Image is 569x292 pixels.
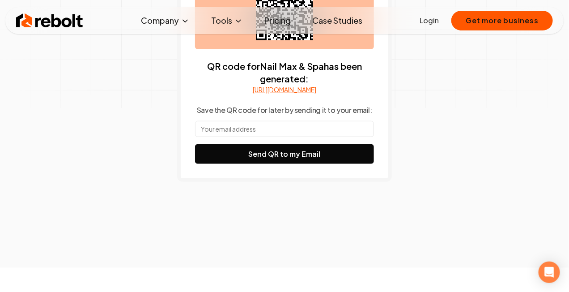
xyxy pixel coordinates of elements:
[16,12,83,30] img: Rebolt Logo
[451,11,553,30] button: Get more business
[253,85,316,94] a: [URL][DOMAIN_NAME]
[195,144,374,164] button: Send QR to my Email
[197,105,372,116] p: Save the QR code for later by sending it to your email:
[539,262,560,283] div: Open Intercom Messenger
[134,12,197,30] button: Company
[420,15,439,26] a: Login
[195,121,374,137] input: Your email address
[305,12,369,30] a: Case Studies
[195,60,374,85] p: QR code for Nail Max & Spa has been generated:
[257,12,298,30] a: Pricing
[204,12,250,30] button: Tools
